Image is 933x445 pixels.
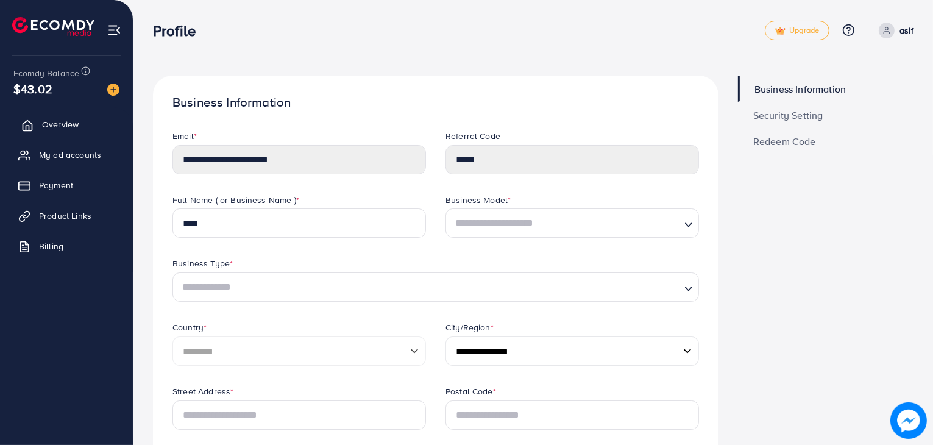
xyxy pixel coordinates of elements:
span: Payment [39,179,73,191]
div: Search for option [172,272,699,302]
span: Redeem Code [753,137,816,146]
a: tickUpgrade [765,21,829,40]
input: Search for option [451,212,679,235]
img: menu [107,23,121,37]
span: Product Links [39,210,91,222]
a: My ad accounts [9,143,124,167]
a: Product Links [9,204,124,228]
input: Search for option [178,276,679,299]
a: Billing [9,234,124,258]
h3: Profile [153,22,205,40]
a: Overview [9,112,124,137]
label: Street Address [172,385,233,397]
h1: Business Information [172,95,699,110]
span: Upgrade [775,26,819,35]
a: Payment [9,173,124,198]
span: Business Information [754,84,846,94]
p: asif [899,23,913,38]
span: Billing [39,240,63,252]
label: Business Type [172,257,233,269]
label: Full Name ( or Business Name ) [172,194,299,206]
label: Referral Code [445,130,500,142]
span: Ecomdy Balance [13,67,79,79]
label: Business Model [445,194,511,206]
label: Postal Code [445,385,496,397]
img: logo [12,17,94,36]
span: Overview [42,118,79,130]
img: image [890,402,927,439]
span: $43.02 [13,80,52,98]
span: Security Setting [753,110,823,120]
img: tick [775,27,786,35]
div: Search for option [445,208,699,238]
label: Country [172,321,207,333]
label: Email [172,130,197,142]
label: City/Region [445,321,494,333]
img: image [107,84,119,96]
a: asif [874,23,913,38]
span: My ad accounts [39,149,101,161]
